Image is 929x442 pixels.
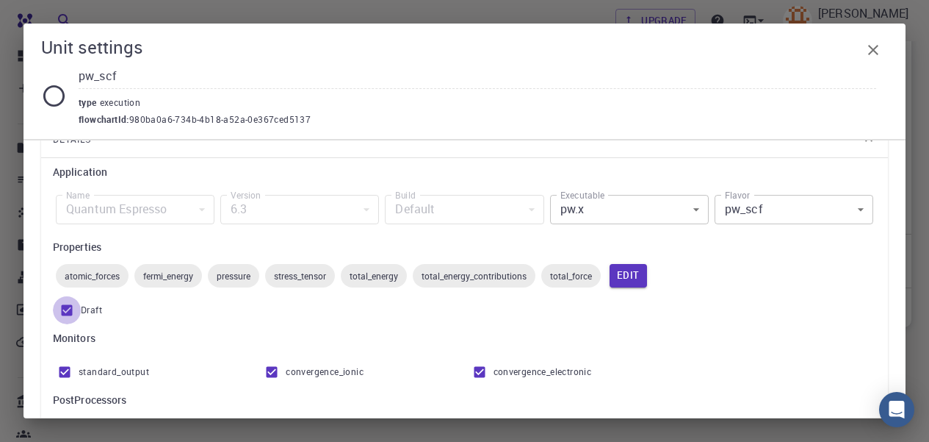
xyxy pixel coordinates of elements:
[560,189,604,202] label: Executable
[41,35,143,59] h5: Unit settings
[53,239,876,255] h6: Properties
[79,365,149,379] span: standard_output
[220,195,379,224] div: 6.3
[231,189,261,202] label: Version
[395,189,416,202] label: Build
[385,195,543,224] div: Default
[129,113,311,127] span: 980ba0a6-734b-4b18-a52a-0e367ced5137
[550,195,709,224] div: pw.x
[208,270,259,282] span: pressure
[725,189,750,202] label: Flavor
[81,303,102,318] span: Draft
[286,365,364,379] span: convergence_ionic
[541,270,601,282] span: total_force
[715,195,873,224] div: pw_scf
[79,113,129,127] span: flowchartId :
[53,392,876,408] h6: PostProcessors
[134,270,202,282] span: fermi_energy
[29,10,82,24] span: Support
[100,96,147,108] span: execution
[56,195,214,224] div: Quantum Espresso
[53,164,876,180] h6: Application
[413,270,535,282] span: total_energy_contributions
[56,270,129,282] span: atomic_forces
[53,330,876,346] h6: Monitors
[879,392,914,427] div: Open Intercom Messenger
[79,96,100,108] span: type
[66,189,90,202] label: Name
[265,270,335,282] span: stress_tensor
[494,365,592,379] span: convergence_electronic
[610,264,647,288] button: Edit
[341,270,407,282] span: total_energy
